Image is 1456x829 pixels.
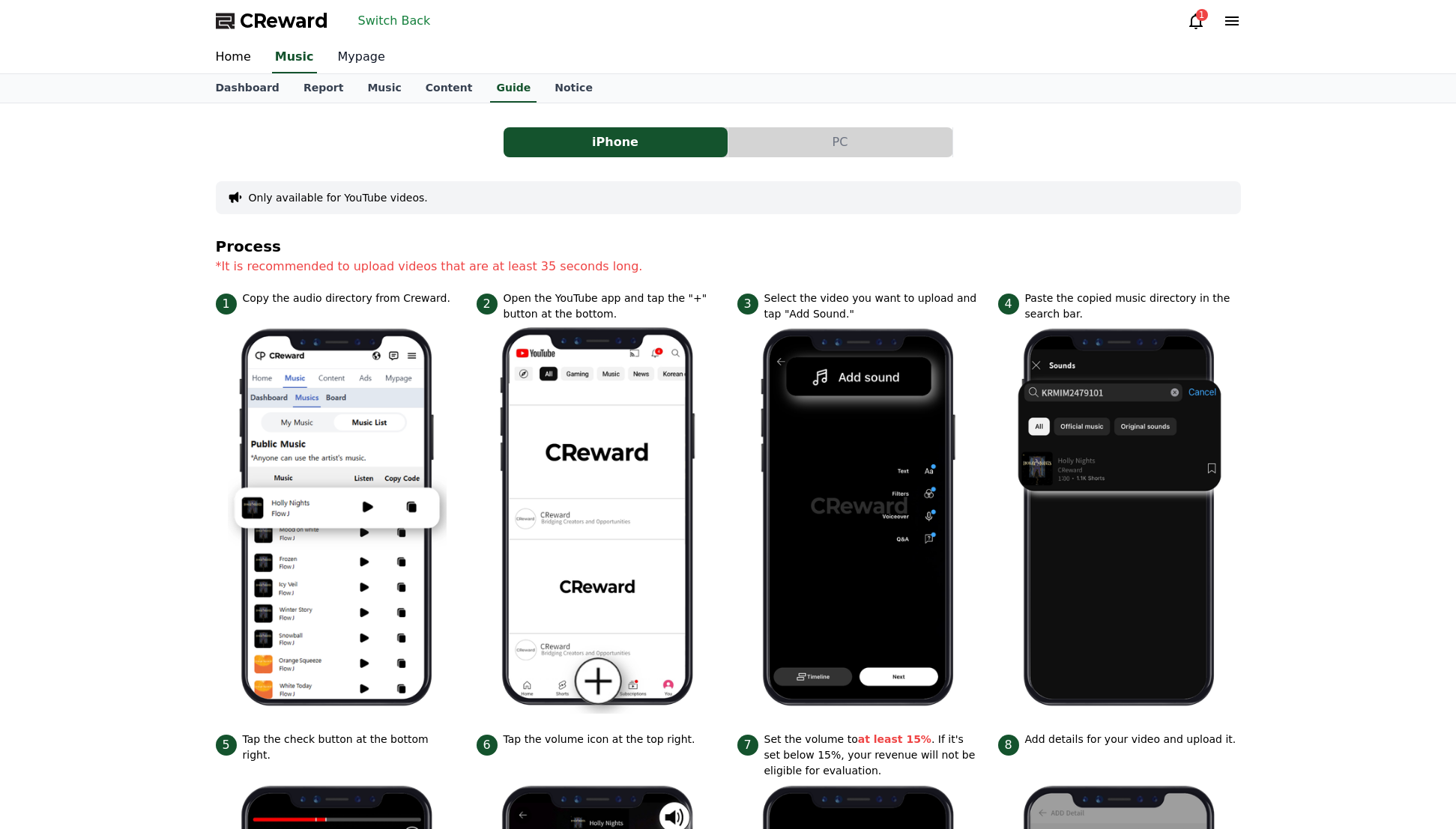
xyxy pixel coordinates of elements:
p: Set the volume to . If it's set below 15%, your revenue will not be eligible for evaluation. [764,732,980,779]
h4: Process [216,238,1241,255]
p: Copy the audio directory from Creward. [243,291,450,306]
a: Music [355,74,413,103]
p: *It is recommended to upload videos that are at least 35 seconds long. [216,258,1241,276]
a: 1 [1187,12,1205,30]
a: Content [414,74,485,103]
p: Open the YouTube app and tap the "+" button at the bottom. [504,291,719,322]
a: CReward [216,9,328,33]
a: Mypage [326,42,397,73]
p: Tap the check button at the bottom right. [243,732,459,763]
span: 6 [477,735,498,756]
img: 2.png [489,322,707,714]
span: 2 [477,294,498,315]
div: 1 [1196,9,1208,21]
span: 1 [216,294,237,315]
button: Switch Back [352,9,437,33]
img: 4.png [1010,322,1229,714]
button: Only available for YouTube videos. [249,190,428,205]
a: Home [204,42,263,73]
a: iPhone [504,127,728,157]
a: Music [272,42,317,73]
p: Select the video you want to upload and tap "Add Sound." [764,291,980,322]
span: 5 [216,735,237,756]
span: 8 [998,735,1019,756]
img: 3.png [749,322,968,714]
span: 4 [998,294,1019,315]
p: Paste the copied music directory in the search bar. [1025,291,1241,322]
span: 3 [737,294,758,315]
a: Dashboard [204,74,291,103]
a: Guide [490,74,537,103]
span: CReward [240,9,328,33]
img: 1.png [228,322,447,714]
span: 7 [737,735,758,756]
p: Tap the volume icon at the top right. [504,732,695,747]
strong: at least 15% [858,733,931,745]
p: Add details for your video and upload it. [1025,732,1236,747]
button: iPhone [504,127,728,157]
button: PC [728,127,952,157]
a: Report [291,74,356,103]
a: Notice [543,74,605,103]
